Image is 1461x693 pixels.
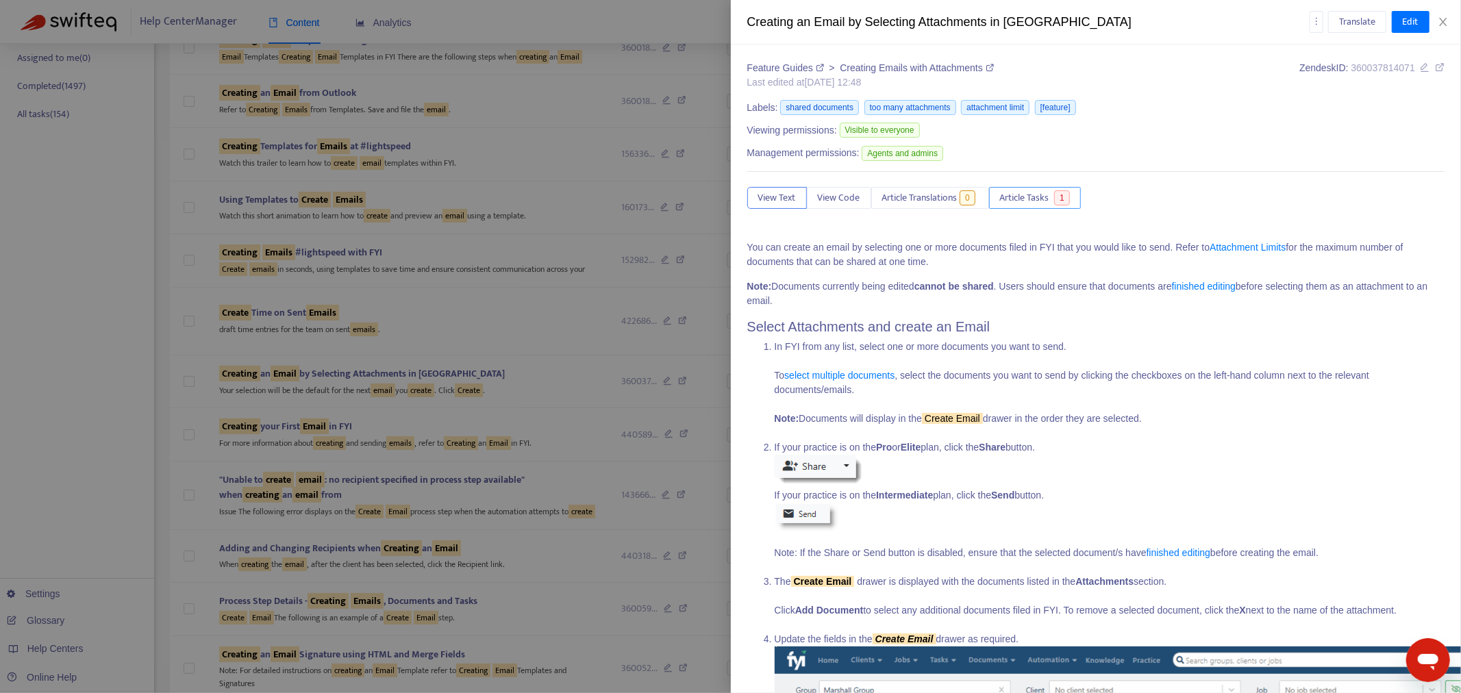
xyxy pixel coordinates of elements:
[882,190,958,205] span: Article Translations
[747,279,1445,308] p: Documents currently being edited . Users should ensure that documents are before selecting them a...
[1339,14,1375,29] span: Translate
[1434,16,1453,29] button: Close
[818,190,860,205] span: View Code
[747,187,807,209] button: View Text
[1328,11,1386,33] button: Translate
[795,605,864,616] strong: Add Document
[840,62,993,73] a: Creating Emails with Attachments
[961,100,1029,115] span: attachment limit
[784,370,895,381] a: select multiple documents
[1392,11,1429,33] button: Edit
[775,455,866,488] img: 800 Share button.gif
[1240,605,1246,616] strong: X
[758,190,796,205] span: View Text
[864,100,956,115] span: too many attachments
[747,146,860,160] span: Management permissions:
[1000,190,1049,205] span: Article Tasks
[1075,576,1134,587] strong: Attachments
[775,440,1445,575] li: If your practice is on the or plan, click the button. If your practice is on the plan, click the ...
[1210,242,1286,253] a: Attachment Limits
[979,442,1006,453] strong: Share
[871,187,989,209] button: Article Translations0
[989,187,1081,209] button: Article Tasks1
[901,442,921,453] strong: Elite
[1406,638,1450,682] iframe: Button to launch messaging window
[791,576,855,587] sqkw: Create Email
[775,575,1445,632] li: The drawer is displayed with the documents listed in the section. Click to select any additional ...
[1172,281,1236,292] a: finished editing
[747,75,994,90] div: Last edited at [DATE] 12:48
[1312,16,1321,26] span: more
[807,187,871,209] button: View Code
[876,442,892,453] strong: Pro
[747,61,994,75] div: >
[873,633,936,644] a: Create Email
[1351,62,1415,73] span: 360037814071
[1403,14,1419,29] span: Edit
[1438,16,1449,27] span: close
[991,490,1014,501] strong: Send
[1147,547,1210,558] a: finished editing
[747,62,827,73] a: Feature Guides
[747,13,1310,32] div: Creating an Email by Selecting Attachments in [GEOGRAPHIC_DATA]
[1035,100,1076,115] span: [feature]
[1310,11,1323,33] button: more
[914,281,994,292] strong: cannot be shared
[747,281,772,292] strong: Note:
[876,490,933,501] strong: Intermediate
[747,123,837,138] span: Viewing permissions:
[747,318,1445,335] h2: Select Attachments and create an Email
[775,340,1445,440] li: In FYI from any list, select one or more documents you want to send. To , select the documents yo...
[960,190,975,205] span: 0
[922,413,983,424] sqkw: Create Email
[747,240,1445,269] p: You can create an email by selecting one or more documents filed in FYI that you would like to se...
[840,123,920,138] span: Visible to everyone
[862,146,943,161] span: Agents and admins
[1299,61,1445,90] div: Zendesk ID:
[1054,190,1070,205] span: 1
[775,503,838,531] img: 645_Send_button.gif
[775,413,799,424] strong: Note:
[780,100,859,115] span: shared documents
[747,101,778,115] span: Labels:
